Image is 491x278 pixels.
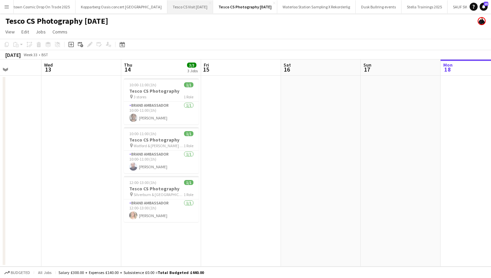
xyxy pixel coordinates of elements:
span: Total Budgeted £440.00 [158,270,204,275]
a: View [3,27,17,36]
div: 3 Jobs [187,68,198,73]
span: 3/3 [187,63,196,68]
span: Comms [52,29,67,35]
span: View [5,29,15,35]
h3: Tesco CS Photography [124,137,199,143]
span: Edit [21,29,29,35]
button: Tesco CS Visit [DATE] [167,0,213,13]
span: 10:00-11:00 (1h) [129,82,156,87]
span: 1 Role [184,192,193,197]
span: 15 [484,2,488,6]
span: 1/1 [184,131,193,136]
span: 18 [442,66,453,73]
span: Silverburn & [GEOGRAPHIC_DATA] [134,192,184,197]
span: 14 [123,66,132,73]
a: 15 [480,3,488,11]
span: 1 Role [184,94,193,99]
app-card-role: Brand Ambassador1/110:00-11:00 (1h)[PERSON_NAME] [124,151,199,173]
span: Sat [284,62,291,68]
h3: Tesco CS Photography [124,186,199,192]
span: Budgeted [11,270,30,275]
span: 13 [43,66,53,73]
span: Thu [124,62,132,68]
app-user-avatar: Danielle Ferguson [478,17,486,25]
span: Jobs [36,29,46,35]
button: Dusk Bullring events [356,0,401,13]
span: Fri [204,62,209,68]
button: Tesco CS Photography [DATE] [213,0,277,13]
span: 15 [203,66,209,73]
span: Week 33 [22,52,39,57]
app-card-role: Brand Ambassador1/112:00-13:00 (1h)[PERSON_NAME] [124,199,199,222]
span: Wed [44,62,53,68]
div: BST [41,52,48,57]
div: [DATE] [5,52,21,58]
span: 17 [362,66,371,73]
h1: Tesco CS Photography [DATE] [5,16,108,26]
span: 1/1 [184,180,193,185]
span: Mon [443,62,453,68]
button: Budgeted [3,269,31,276]
a: Edit [19,27,32,36]
span: 12:00-13:00 (1h) [129,180,156,185]
app-job-card: 10:00-11:00 (1h)1/1Tesco CS Photography 3 stores1 RoleBrand Ambassador1/110:00-11:00 (1h)[PERSON_... [124,78,199,124]
a: Comms [50,27,70,36]
span: All jobs [37,270,53,275]
app-job-card: 10:00-11:00 (1h)1/1Tesco CS Photography Watford & [PERSON_NAME] & Southgate Rd Express1 RoleBrand... [124,127,199,173]
button: Kopparberg Oasis concert [GEOGRAPHIC_DATA] [75,0,167,13]
span: 1/1 [184,82,193,87]
button: Stella Trainings 2025 [401,0,448,13]
app-job-card: 12:00-13:00 (1h)1/1Tesco CS Photography Silverburn & [GEOGRAPHIC_DATA]1 RoleBrand Ambassador1/112... [124,176,199,222]
span: 1 Role [184,143,193,148]
a: Jobs [33,27,48,36]
span: Watford & [PERSON_NAME] & Southgate Rd Express [134,143,184,148]
span: 10:00-11:00 (1h) [129,131,156,136]
span: 16 [283,66,291,73]
div: Salary £300.00 + Expenses £140.00 + Subsistence £0.00 = [58,270,204,275]
span: 3 stores [134,94,146,99]
button: Waterloo Station Sampling X Rekorderlig [277,0,356,13]
h3: Tesco CS Photography [124,88,199,94]
span: Sun [363,62,371,68]
app-card-role: Brand Ambassador1/110:00-11:00 (1h)[PERSON_NAME] [124,102,199,124]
